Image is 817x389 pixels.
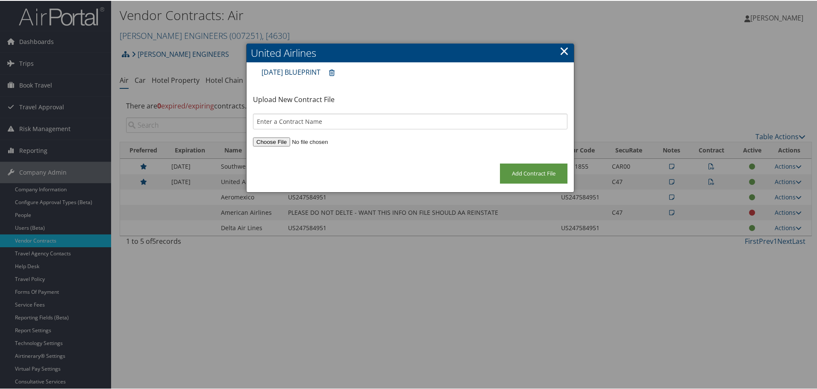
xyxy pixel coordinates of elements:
[559,41,569,58] a: ×
[247,43,574,61] h2: United Airlines
[253,94,567,105] p: Upload New Contract File
[253,113,567,129] input: Enter a Contract Name
[262,67,320,76] a: [DATE] BLUEPRINT
[500,163,567,183] input: Add Contract File
[325,64,339,80] a: Remove contract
